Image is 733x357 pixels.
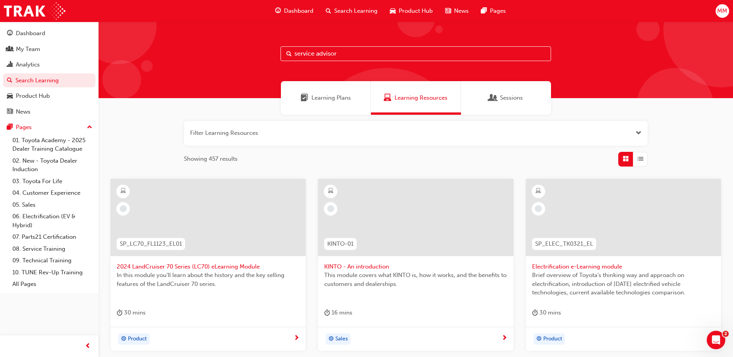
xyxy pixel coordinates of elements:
span: learningRecordVerb_NONE-icon [327,205,334,212]
span: pages-icon [481,6,487,16]
span: learningRecordVerb_NONE-icon [535,205,542,212]
a: 05. Sales [9,199,95,211]
div: Analytics [16,60,40,69]
span: chart-icon [7,61,13,68]
div: Product Hub [16,92,50,100]
span: Product Hub [399,7,433,15]
a: 08. Service Training [9,243,95,255]
span: News [454,7,469,15]
div: 16 mins [324,308,352,318]
span: next-icon [294,335,299,342]
a: News [3,105,95,119]
iframe: Intercom live chat [707,331,725,349]
span: KINTO-01 [327,240,354,248]
a: pages-iconPages [475,3,512,19]
input: Search... [281,46,551,61]
div: News [16,107,31,116]
button: Pages [3,120,95,134]
span: List [638,155,643,163]
span: This module covers what KINTO is, how it works, and the benefits to customers and dealerships. [324,271,507,288]
button: Open the filter [636,129,641,138]
span: 2 [723,331,729,337]
span: news-icon [445,6,451,16]
span: pages-icon [7,124,13,131]
span: Product [543,335,562,343]
a: car-iconProduct Hub [384,3,439,19]
span: people-icon [7,46,13,53]
span: Brief overview of Toyota’s thinking way and approach on electrification, introduction of [DATE] e... [532,271,715,297]
span: Learning Plans [311,93,351,102]
span: news-icon [7,109,13,116]
a: 04. Customer Experience [9,187,95,199]
a: KINTO-01KINTO - An introductionThis module covers what KINTO is, how it works, and the benefits t... [318,179,513,351]
a: news-iconNews [439,3,475,19]
a: SP_ELEC_TK0321_ELElectrification e-Learning moduleBrief overview of Toyota’s thinking way and app... [526,179,721,351]
a: 01. Toyota Academy - 2025 Dealer Training Catalogue [9,134,95,155]
a: 09. Technical Training [9,255,95,267]
a: SessionsSessions [461,81,551,115]
a: My Team [3,42,95,56]
span: target-icon [121,334,126,344]
span: learningResourceType_ELEARNING-icon [536,186,541,196]
div: 30 mins [532,308,561,318]
span: guage-icon [275,6,281,16]
a: Dashboard [3,26,95,41]
a: 03. Toyota For Life [9,175,95,187]
a: Analytics [3,58,95,72]
button: DashboardMy TeamAnalyticsSearch LearningProduct HubNews [3,25,95,120]
span: learningRecordVerb_NONE-icon [120,205,127,212]
span: target-icon [328,334,334,344]
span: duration-icon [324,308,330,318]
span: SP_LC70_FL1123_EL01 [120,240,182,248]
span: Electrification e-Learning module [532,262,715,271]
span: search-icon [7,77,12,84]
span: prev-icon [85,342,91,351]
a: 07. Parts21 Certification [9,231,95,243]
span: Sessions [500,93,523,102]
span: 2024 LandCruiser 70 Series (LC70) eLearning Module [117,262,299,271]
span: Sessions [489,93,497,102]
button: MM [716,4,729,18]
span: Search Learning [334,7,378,15]
a: Search Learning [3,73,95,88]
a: 02. New - Toyota Dealer Induction [9,155,95,175]
div: Dashboard [16,29,45,38]
span: In this module you'll learn about the history and the key selling features of the LandCruiser 70 ... [117,271,299,288]
a: Product Hub [3,89,95,103]
div: My Team [16,45,40,54]
span: target-icon [536,334,542,344]
span: Learning Plans [301,93,308,102]
span: next-icon [502,335,507,342]
a: 06. Electrification (EV & Hybrid) [9,211,95,231]
div: Pages [16,123,32,132]
span: Learning Resources [384,93,391,102]
span: Learning Resources [395,93,447,102]
span: KINTO - An introduction [324,262,507,271]
span: Pages [490,7,506,15]
span: Grid [623,155,629,163]
span: search-icon [326,6,331,16]
span: Product [128,335,147,343]
div: 30 mins [117,308,146,318]
span: SP_ELEC_TK0321_EL [535,240,593,248]
span: learningResourceType_ELEARNING-icon [121,186,126,196]
span: car-icon [7,93,13,100]
span: guage-icon [7,30,13,37]
a: guage-iconDashboard [269,3,320,19]
span: Dashboard [284,7,313,15]
a: Learning ResourcesLearning Resources [371,81,461,115]
a: SP_LC70_FL1123_EL012024 LandCruiser 70 Series (LC70) eLearning ModuleIn this module you'll learn ... [111,179,306,351]
span: Showing 457 results [184,155,238,163]
img: Trak [4,2,65,20]
span: Sales [335,335,348,343]
a: All Pages [9,278,95,290]
span: learningResourceType_ELEARNING-icon [328,186,333,196]
span: Search [286,49,292,58]
span: car-icon [390,6,396,16]
a: Learning PlansLearning Plans [281,81,371,115]
span: duration-icon [532,308,538,318]
a: 10. TUNE Rev-Up Training [9,267,95,279]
